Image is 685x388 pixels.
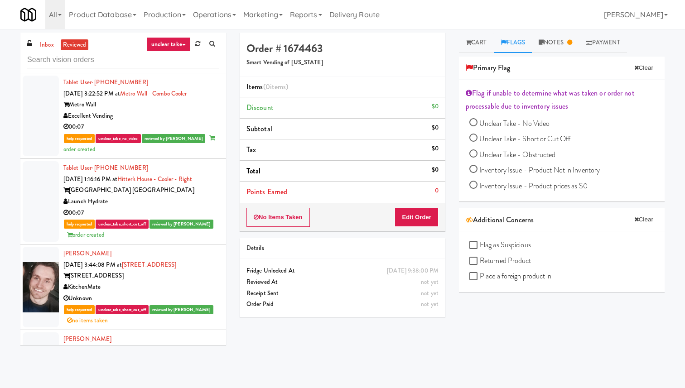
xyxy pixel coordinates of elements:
li: Tablet User· [PHONE_NUMBER][DATE] 1:16:16 PM atHitter's House - Cooler - Right[GEOGRAPHIC_DATA] [... [20,159,226,244]
a: [PERSON_NAME] [63,249,111,258]
div: KitchenMate [63,282,219,293]
a: Tablet User· [PHONE_NUMBER] [63,78,148,86]
span: · [PHONE_NUMBER] [92,78,148,86]
a: Flags [494,33,532,53]
span: [DATE] 3:22:52 PM at [63,89,120,98]
span: Total [246,166,261,176]
span: unclear_take_no_video [96,134,140,143]
a: Cart [459,33,494,53]
input: Unclear Take - Short or Cut Off [469,135,478,143]
div: $0 [432,143,439,154]
span: Unclear Take - No Video [479,118,550,129]
span: Additional Concerns [466,213,534,227]
span: Inventory Issue - Product prices as $0 [479,181,588,191]
div: [DATE] 9:38:00 PM [387,265,439,277]
input: Flag as Suspicious [469,242,480,249]
div: $0 [432,101,439,112]
span: order created [67,230,105,239]
input: Search vision orders [27,52,219,68]
a: Hitter's House - Cooler - Right [117,175,192,183]
a: inbox [38,39,56,51]
input: Inventory Issue - Product Not in Inventory [469,166,478,174]
div: Unknown [63,293,219,304]
div: Receipt Sent [246,288,439,299]
a: reviewed [61,39,89,51]
div: Order Paid [246,299,439,310]
span: Subtotal [246,124,272,134]
div: Flag if unable to determine what was taken or order not processable due to inventory issues [466,86,658,113]
span: Inventory Issue - Product Not in Inventory [479,165,600,175]
div: 00:07 [63,121,219,133]
span: Unclear Take - Obstructed [479,149,556,160]
input: Inventory Issue - Product prices as $0 [469,182,478,190]
span: [DATE] 1:16:16 PM at [63,175,117,183]
button: Edit Order [395,208,439,227]
a: [STREET_ADDRESS] [122,260,177,269]
div: Details [246,243,439,254]
span: reviewed by [PERSON_NAME] [150,220,213,229]
span: Place a foreign product in [480,271,552,281]
input: Returned Product [469,258,480,265]
span: reviewed by [PERSON_NAME] [142,134,206,143]
button: Clear [630,61,658,75]
a: Metro Wall - Combo cooler [120,89,187,98]
button: Clear [630,213,658,226]
button: No Items Taken [246,208,310,227]
div: [GEOGRAPHIC_DATA] [GEOGRAPHIC_DATA] [63,185,219,196]
span: Items [246,81,288,92]
span: Unclear Take - Short or Cut Off [479,134,570,144]
div: $0 [432,122,439,134]
span: not yet [421,300,439,308]
span: (0 ) [263,81,289,92]
a: [PERSON_NAME] [63,335,111,343]
span: not yet [421,278,439,286]
input: Place a foreign product in [469,273,480,280]
span: help requested [64,134,95,143]
a: unclear take [146,37,191,52]
h5: Smart Vending of [US_STATE] [246,59,439,66]
span: Tax [246,144,256,155]
div: Fridge Unlocked At [246,265,439,277]
div: Metro Wall [63,99,219,110]
a: Notes [532,33,579,53]
a: Tablet User· [PHONE_NUMBER] [63,163,148,172]
div: Reviewed At [246,277,439,288]
div: Excellent Vending [63,110,219,122]
span: unclear_take_short_cut_off [96,220,149,229]
div: Launch Hydrate [63,196,219,207]
li: [PERSON_NAME][DATE] 3:44:08 PM at[STREET_ADDRESS][STREET_ADDRESS]KitchenMateUnknownhelp requested... [20,244,226,330]
h4: Order # 1674463 [246,43,439,54]
span: Primary Flag [466,61,510,75]
div: 0 [435,185,439,196]
ng-pluralize: items [270,81,286,92]
span: order created [63,134,215,153]
span: unclear_take_short_cut_off [96,305,149,314]
li: Tablet User· [PHONE_NUMBER][DATE] 3:22:52 PM atMetro Wall - Combo coolerMetro WallExcellent Vendi... [20,73,226,159]
div: [STREET_ADDRESS] [63,270,219,282]
span: [DATE] 3:44:08 PM at [63,260,122,269]
input: Unclear Take - No Video [469,120,478,128]
span: reviewed by [PERSON_NAME] [150,305,213,314]
span: no items taken [67,316,108,325]
span: Points Earned [246,187,287,197]
img: Micromart [20,7,36,23]
input: Unclear Take - Obstructed [469,151,478,159]
div: 00:07 [63,207,219,219]
span: help requested [64,305,95,314]
span: not yet [421,289,439,297]
div: $0 [432,164,439,176]
span: · [PHONE_NUMBER] [92,163,148,172]
span: Flag as Suspicious [480,240,531,250]
span: Discount [246,102,274,113]
span: Returned Product [480,255,531,266]
a: Payment [579,33,627,53]
span: help requested [64,220,95,229]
